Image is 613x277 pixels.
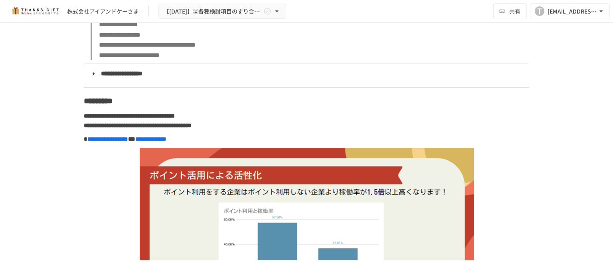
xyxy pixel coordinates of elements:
[530,3,610,19] button: T[EMAIL_ADDRESS][DOMAIN_NAME]
[493,3,527,19] button: 共有
[509,7,520,16] span: 共有
[164,6,262,16] span: 【[DATE]】②各種検討項目のすり合わせ/ THANKS GIFTキックオフMTG
[10,5,61,18] img: mMP1OxWUAhQbsRWCurg7vIHe5HqDpP7qZo7fRoNLXQh
[535,6,544,16] div: T
[548,6,597,16] div: [EMAIL_ADDRESS][DOMAIN_NAME]
[158,4,286,19] button: 【[DATE]】②各種検討項目のすり合わせ/ THANKS GIFTキックオフMTG
[67,7,139,16] div: 株式会社アイアンドケーさま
